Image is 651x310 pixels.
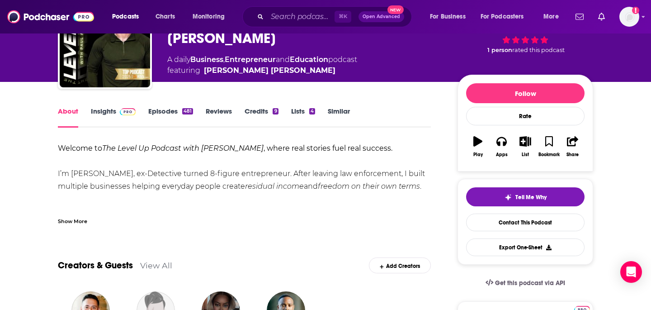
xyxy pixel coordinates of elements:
span: Monitoring [193,10,225,23]
span: rated this podcast [512,47,565,53]
a: Entrepreneur [225,55,276,64]
a: Similar [328,107,350,128]
a: Show notifications dropdown [572,9,587,24]
span: Podcasts [112,10,139,23]
button: Apps [490,130,513,163]
button: open menu [475,10,537,24]
span: ⌘ K [335,11,351,23]
span: Open Advanced [363,14,400,19]
button: Export One-Sheet [466,238,585,256]
button: Open AdvancedNew [359,11,404,22]
span: , [223,55,225,64]
button: Show profile menu [619,7,639,27]
button: open menu [186,10,236,24]
a: About [58,107,78,128]
em: freedom on their own terms [318,182,420,191]
span: More [543,10,559,23]
button: open menu [424,10,477,24]
img: Podchaser Pro [120,108,136,115]
span: Logged in as brookecarr [619,7,639,27]
div: 4 [309,108,315,114]
button: Share [561,130,585,163]
a: Creators & Guests [58,260,133,271]
svg: Add a profile image [632,7,639,14]
a: Reviews [206,107,232,128]
button: open menu [106,10,151,24]
span: Get this podcast via API [495,279,565,287]
a: Charts [150,10,180,24]
div: Open Intercom Messenger [620,261,642,283]
a: Get this podcast via API [478,272,572,294]
a: View All [140,261,172,270]
a: Education [290,55,328,64]
span: featuring [167,65,357,76]
a: Episodes481 [148,107,193,128]
input: Search podcasts, credits, & more... [267,10,335,24]
div: A daily podcast [167,54,357,76]
em: residual income [245,182,304,191]
div: 481 [182,108,193,114]
span: For Business [430,10,466,23]
div: Apps [496,152,508,157]
span: 1 person [487,47,512,53]
a: InsightsPodchaser Pro [91,107,136,128]
span: New [387,5,404,14]
div: Bookmark [538,152,560,157]
div: Rate [466,107,585,125]
span: and [276,55,290,64]
div: Share [566,152,579,157]
img: User Profile [619,7,639,27]
img: Podchaser - Follow, Share and Rate Podcasts [7,8,94,25]
a: Business [190,55,223,64]
a: Lists4 [291,107,315,128]
button: open menu [537,10,570,24]
img: tell me why sparkle [505,194,512,201]
div: List [522,152,529,157]
button: Play [466,130,490,163]
a: Show notifications dropdown [594,9,609,24]
span: Charts [156,10,175,23]
button: List [514,130,537,163]
a: Paul Alex Espinoza [204,65,335,76]
a: Contact This Podcast [466,214,585,231]
div: 9 [273,108,278,114]
span: Tell Me Why [515,194,547,201]
div: Search podcasts, credits, & more... [251,6,420,27]
span: For Podcasters [481,10,524,23]
a: Credits9 [245,107,278,128]
button: Follow [466,83,585,103]
button: tell me why sparkleTell Me Why [466,187,585,206]
div: Play [473,152,483,157]
em: The Level Up Podcast with [PERSON_NAME] [102,144,264,153]
strong: Welcome to , where real stories fuel real success. [58,144,392,153]
div: Add Creators [369,258,431,273]
button: Bookmark [537,130,561,163]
